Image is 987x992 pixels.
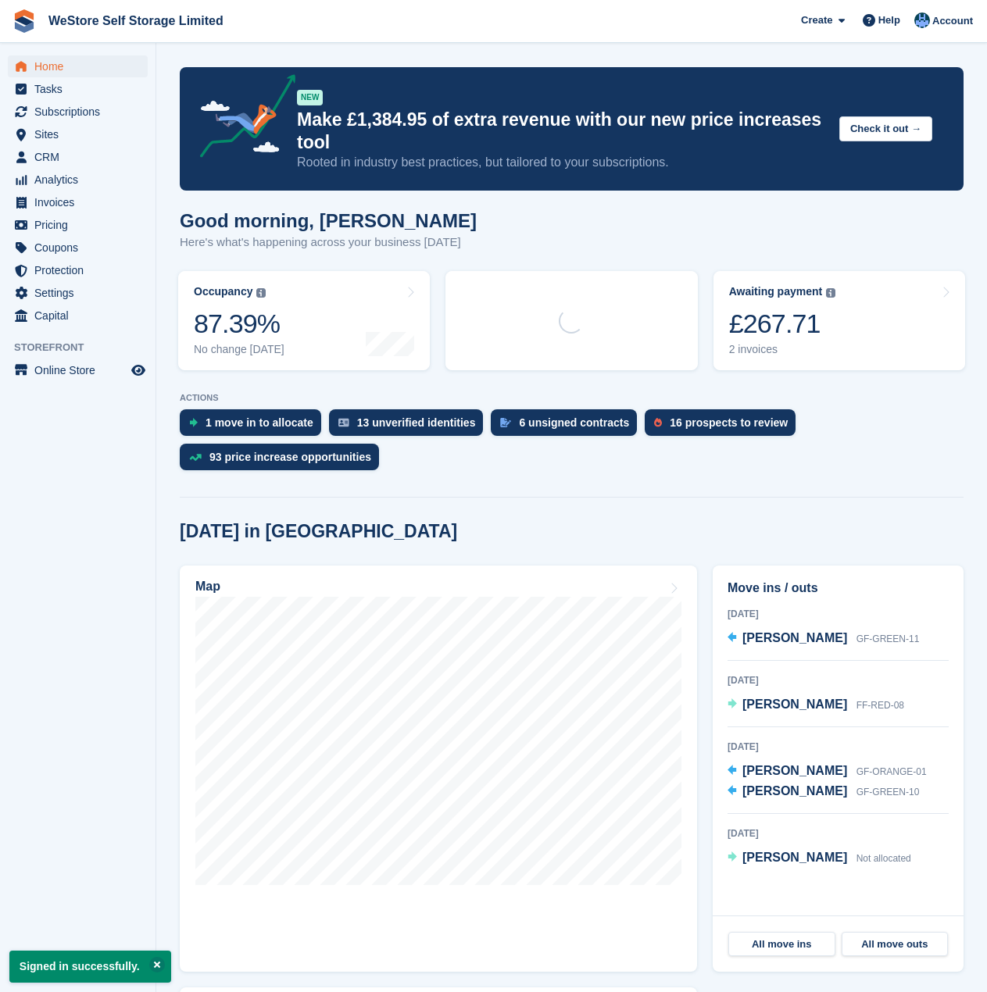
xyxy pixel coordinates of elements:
span: Coupons [34,237,128,259]
div: 13 unverified identities [357,416,476,429]
p: Rooted in industry best practices, but tailored to your subscriptions. [297,154,827,171]
p: Make £1,384.95 of extra revenue with our new price increases tool [297,109,827,154]
span: Tasks [34,78,128,100]
span: CRM [34,146,128,168]
a: [PERSON_NAME] Not allocated [728,848,911,869]
a: Awaiting payment £267.71 2 invoices [713,271,965,370]
div: 1 move in to allocate [206,416,313,429]
div: No change [DATE] [194,343,284,356]
span: GF-ORANGE-01 [856,766,927,777]
a: Occupancy 87.39% No change [DATE] [178,271,430,370]
span: Capital [34,305,128,327]
a: menu [8,123,148,145]
h1: Good morning, [PERSON_NAME] [180,210,477,231]
a: menu [8,101,148,123]
span: Sites [34,123,128,145]
a: menu [8,259,148,281]
span: Settings [34,282,128,304]
div: 93 price increase opportunities [209,451,371,463]
h2: Map [195,580,220,594]
img: stora-icon-8386f47178a22dfd0bd8f6a31ec36ba5ce8667c1dd55bd0f319d3a0aa187defe.svg [13,9,36,33]
span: [PERSON_NAME] [742,631,847,644]
span: Online Store [34,359,128,381]
a: menu [8,55,148,77]
a: menu [8,359,148,381]
img: icon-info-grey-7440780725fd019a000dd9b08b2336e03edf1995a4989e88bcd33f0948082b44.svg [826,288,835,298]
span: [PERSON_NAME] [742,764,847,777]
img: prospect-51fa495bee0391a8d652442698ab0144808aea92771e9ea1ae160a38d050c398.svg [654,418,662,427]
a: 93 price increase opportunities [180,444,387,478]
a: Preview store [129,361,148,380]
span: FF-RED-08 [856,700,904,711]
div: NEW [297,90,323,105]
span: Account [932,13,973,29]
h2: Move ins / outs [728,579,949,598]
span: Invoices [34,191,128,213]
a: WeStore Self Storage Limited [42,8,230,34]
span: Protection [34,259,128,281]
span: Storefront [14,340,156,355]
a: 1 move in to allocate [180,409,329,444]
a: menu [8,214,148,236]
span: Create [801,12,832,28]
span: [PERSON_NAME] [742,784,847,798]
div: [DATE] [728,740,949,754]
div: 6 unsigned contracts [519,416,629,429]
div: Occupancy [194,285,252,298]
a: menu [8,78,148,100]
a: [PERSON_NAME] GF-GREEN-10 [728,782,919,802]
div: 2 invoices [729,343,836,356]
div: [DATE] [728,607,949,621]
img: price-adjustments-announcement-icon-8257ccfd72463d97f412b2fc003d46551f7dbcb40ab6d574587a9cd5c0d94... [187,74,296,163]
div: 87.39% [194,308,284,340]
a: [PERSON_NAME] GF-ORANGE-01 [728,762,927,782]
a: 13 unverified identities [329,409,492,444]
span: Help [878,12,900,28]
span: Home [34,55,128,77]
a: All move outs [842,932,949,957]
img: icon-info-grey-7440780725fd019a000dd9b08b2336e03edf1995a4989e88bcd33f0948082b44.svg [256,288,266,298]
span: GF-GREEN-10 [856,787,920,798]
img: move_ins_to_allocate_icon-fdf77a2bb77ea45bf5b3d319d69a93e2d87916cf1d5bf7949dd705db3b84f3ca.svg [189,418,198,427]
a: menu [8,191,148,213]
a: All move ins [728,932,835,957]
span: GF-GREEN-11 [856,633,920,644]
div: £267.71 [729,308,836,340]
a: menu [8,237,148,259]
h2: [DATE] in [GEOGRAPHIC_DATA] [180,521,457,542]
button: Check it out → [839,116,932,142]
span: Analytics [34,169,128,191]
span: [PERSON_NAME] [742,698,847,711]
span: [PERSON_NAME] [742,851,847,864]
a: menu [8,169,148,191]
span: Subscriptions [34,101,128,123]
a: 16 prospects to review [645,409,803,444]
span: Not allocated [856,853,911,864]
a: menu [8,146,148,168]
span: Pricing [34,214,128,236]
div: 16 prospects to review [670,416,788,429]
img: Joanne Goff [914,12,930,28]
a: 6 unsigned contracts [491,409,645,444]
p: Here's what's happening across your business [DATE] [180,234,477,252]
p: Signed in successfully. [9,951,171,983]
img: price_increase_opportunities-93ffe204e8149a01c8c9dc8f82e8f89637d9d84a8eef4429ea346261dce0b2c0.svg [189,454,202,461]
img: contract_signature_icon-13c848040528278c33f63329250d36e43548de30e8caae1d1a13099fd9432cc5.svg [500,418,511,427]
a: Map [180,566,697,972]
div: Awaiting payment [729,285,823,298]
p: ACTIONS [180,393,964,403]
img: verify_identity-adf6edd0f0f0b5bbfe63781bf79b02c33cf7c696d77639b501bdc392416b5a36.svg [338,418,349,427]
a: [PERSON_NAME] GF-GREEN-11 [728,629,919,649]
div: [DATE] [728,673,949,687]
a: menu [8,282,148,304]
a: [PERSON_NAME] FF-RED-08 [728,695,904,715]
div: [DATE] [728,826,949,840]
a: menu [8,305,148,327]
